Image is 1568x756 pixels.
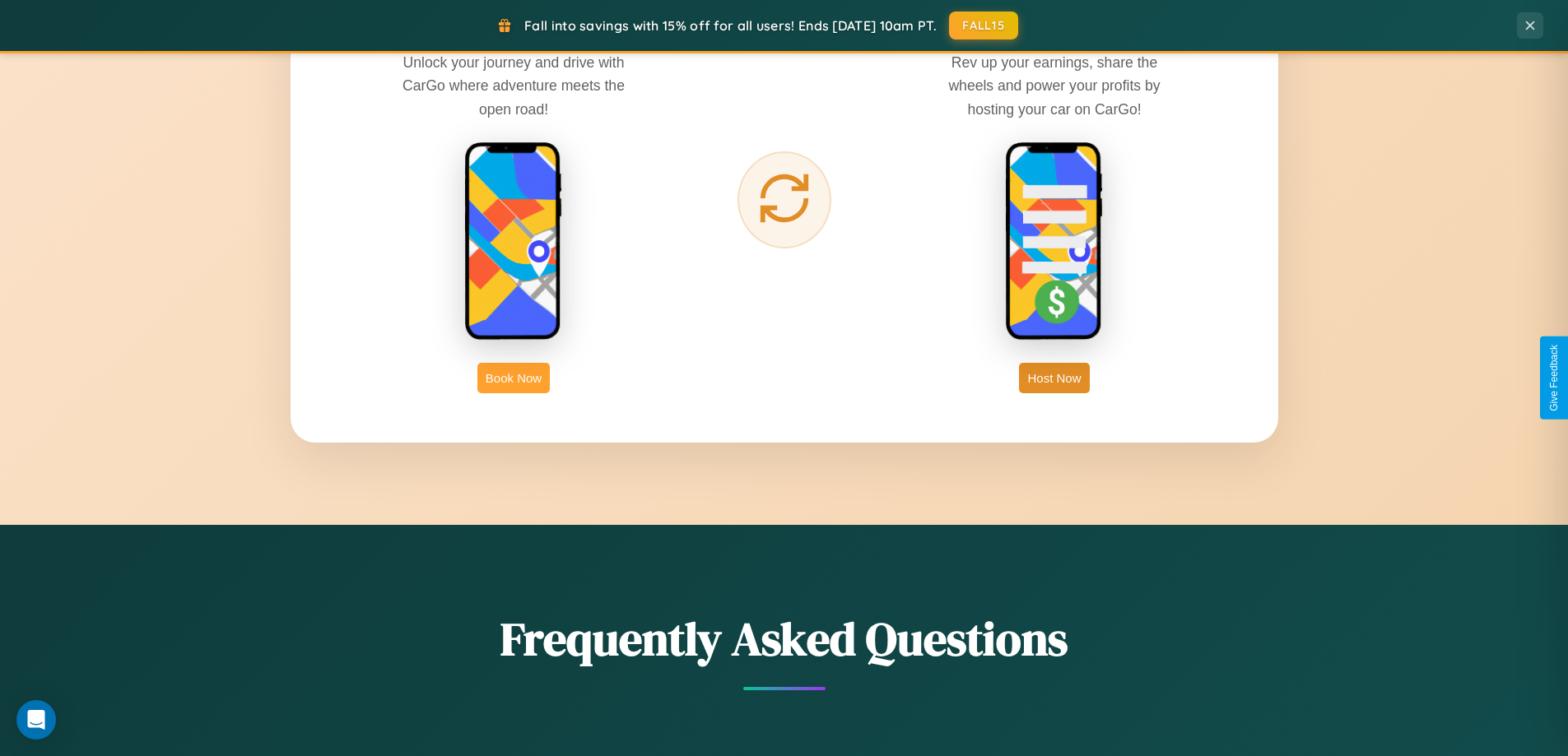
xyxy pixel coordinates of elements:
h2: Frequently Asked Questions [291,607,1278,670]
div: Give Feedback [1548,345,1560,411]
span: Fall into savings with 15% off for all users! Ends [DATE] 10am PT. [524,17,937,34]
button: Host Now [1019,363,1089,393]
p: Rev up your earnings, share the wheels and power your profits by hosting your car on CarGo! [931,51,1178,120]
div: Open Intercom Messenger [16,700,56,740]
img: rent phone [464,141,563,342]
button: FALL15 [949,12,1018,39]
p: Unlock your journey and drive with CarGo where adventure meets the open road! [390,51,637,120]
button: Book Now [477,363,550,393]
img: host phone [1005,141,1104,342]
